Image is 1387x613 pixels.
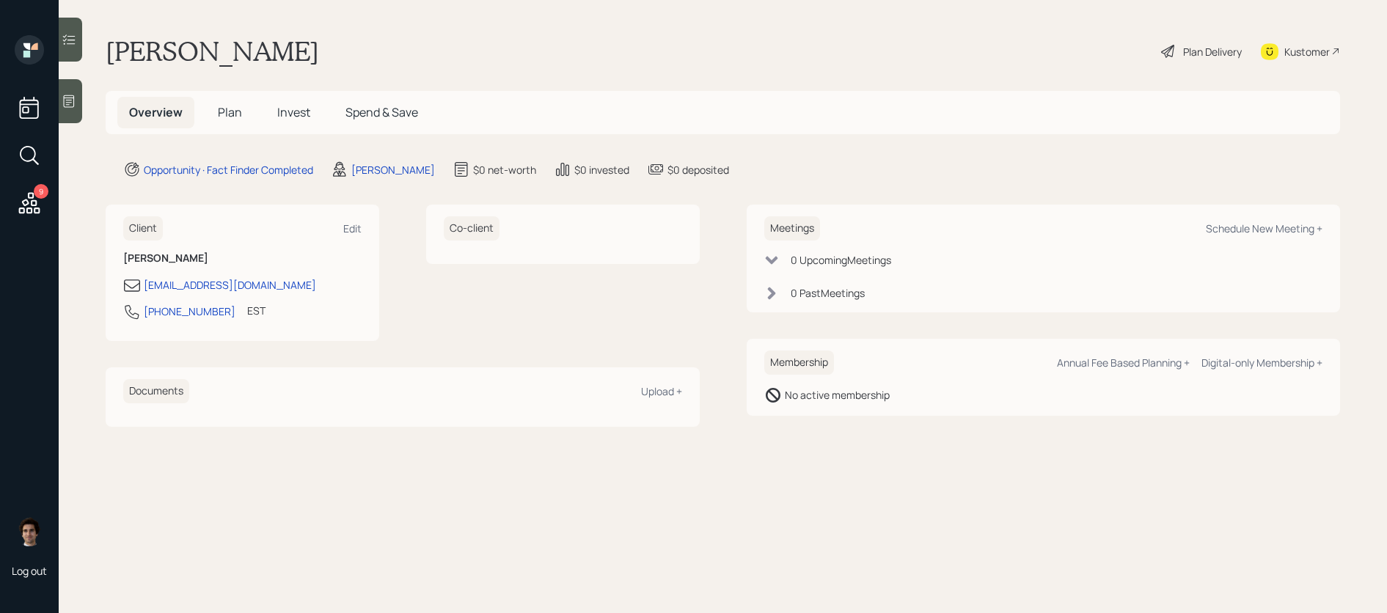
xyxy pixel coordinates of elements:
span: Overview [129,104,183,120]
img: harrison-schaefer-headshot-2.png [15,517,44,546]
div: Annual Fee Based Planning + [1057,356,1190,370]
div: Schedule New Meeting + [1206,221,1322,235]
div: EST [247,303,266,318]
div: Digital-only Membership + [1201,356,1322,370]
h6: Membership [764,350,834,375]
h6: Co-client [444,216,499,241]
div: 0 Upcoming Meeting s [791,252,891,268]
div: 0 Past Meeting s [791,285,865,301]
div: $0 net-worth [473,162,536,177]
h6: [PERSON_NAME] [123,252,362,265]
div: No active membership [785,387,890,403]
div: 9 [34,184,48,199]
span: Spend & Save [345,104,418,120]
div: [EMAIL_ADDRESS][DOMAIN_NAME] [144,277,316,293]
span: Plan [218,104,242,120]
div: $0 invested [574,162,629,177]
h6: Documents [123,379,189,403]
div: Log out [12,564,47,578]
div: Plan Delivery [1183,44,1242,59]
span: Invest [277,104,310,120]
h6: Client [123,216,163,241]
div: Kustomer [1284,44,1330,59]
div: Opportunity · Fact Finder Completed [144,162,313,177]
h6: Meetings [764,216,820,241]
div: $0 deposited [667,162,729,177]
div: Edit [343,221,362,235]
div: Upload + [641,384,682,398]
div: [PERSON_NAME] [351,162,435,177]
h1: [PERSON_NAME] [106,35,319,67]
div: [PHONE_NUMBER] [144,304,235,319]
